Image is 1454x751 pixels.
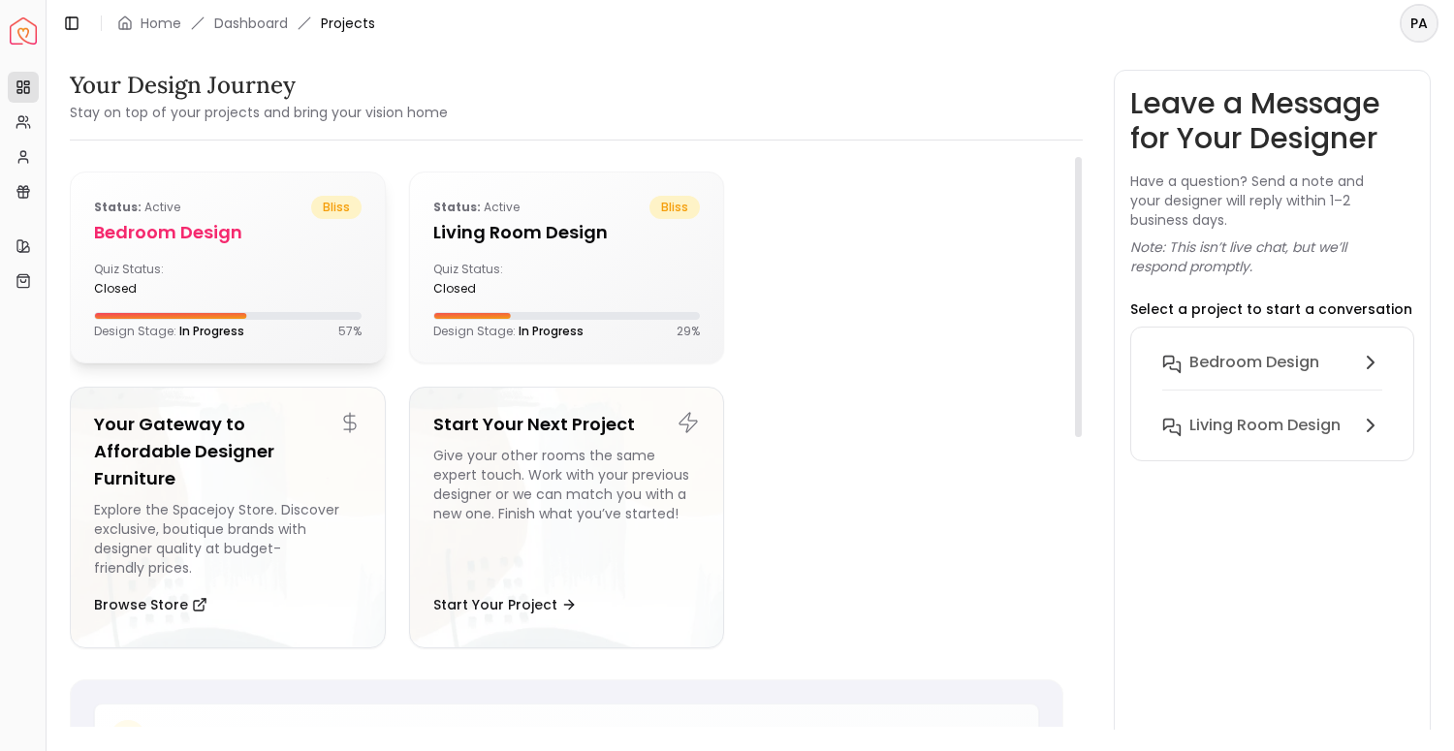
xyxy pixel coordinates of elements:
p: Select a project to start a conversation [1130,299,1412,319]
img: Spacejoy Logo [10,17,37,45]
div: Quiz Status: [94,262,220,297]
a: Dashboard [214,14,288,33]
span: In Progress [519,323,584,339]
div: Quiz Status: [433,262,559,297]
h5: Your Gateway to Affordable Designer Furniture [94,411,362,492]
div: Explore the Spacejoy Store. Discover exclusive, boutique brands with designer quality at budget-f... [94,500,362,578]
a: Spacejoy [10,17,37,45]
div: closed [94,281,220,297]
span: bliss [311,196,362,219]
b: Status: [433,199,481,215]
span: bliss [649,196,700,219]
a: Your Gateway to Affordable Designer FurnitureExplore the Spacejoy Store. Discover exclusive, bout... [70,387,386,648]
button: Living Room design [1147,406,1398,445]
button: Browse Store [94,585,207,624]
button: Start Your Project [433,585,577,624]
a: Start Your Next ProjectGive your other rooms the same expert touch. Work with your previous desig... [409,387,725,648]
span: Projects [321,14,375,33]
p: 57 % [338,324,362,339]
p: 29 % [677,324,700,339]
p: Have a question? Send a note and your designer will reply within 1–2 business days. [1130,172,1414,230]
small: Stay on top of your projects and bring your vision home [70,103,448,122]
p: active [433,196,520,219]
h3: Your Design Journey [70,70,448,101]
a: Home [141,14,181,33]
h5: Living Room design [433,219,701,246]
span: In Progress [179,323,244,339]
b: Status: [94,199,142,215]
span: PA [1402,6,1437,41]
button: Bedroom design [1147,343,1398,406]
h3: Leave a Message for Your Designer [1130,86,1414,156]
h6: Living Room design [1189,414,1341,437]
p: Note: This isn’t live chat, but we’ll respond promptly. [1130,237,1414,276]
h6: Bedroom design [1189,351,1319,374]
div: Give your other rooms the same expert touch. Work with your previous designer or we can match you... [433,446,701,578]
h5: Bedroom design [94,219,362,246]
div: closed [433,281,559,297]
h5: Need Help with Your Design? [157,724,410,751]
nav: breadcrumb [117,14,375,33]
h5: Start Your Next Project [433,411,701,438]
p: Design Stage: [433,324,584,339]
p: Design Stage: [94,324,244,339]
p: active [94,196,180,219]
button: PA [1400,4,1438,43]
